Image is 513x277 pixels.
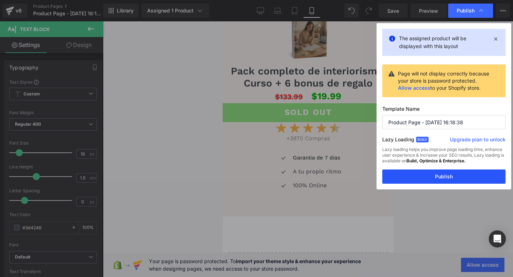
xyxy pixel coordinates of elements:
[89,68,119,82] span: $19.99
[398,85,430,91] a: Allow access
[450,136,506,146] a: Upgrade plan to unlock
[457,7,475,14] span: Publish
[53,247,118,262] a: Explore Blocks
[382,147,506,169] div: Lazy loading helps you improve page loading time, enhance user experience & increase your SEO res...
[70,146,119,155] p: A tu propio ritmo
[62,86,109,96] span: Sold Out
[382,169,506,184] button: Publish
[70,133,118,139] span: Garantia de 7 dias
[70,160,119,168] p: 100% Online
[382,106,506,115] label: Template Name
[416,137,429,142] span: Build
[406,158,466,163] strong: Build, Optimize & Enterprise.
[399,35,489,50] p: The assigned product will be displayed with this layout
[52,71,80,80] span: $133.99
[398,70,492,92] div: Page will not display correctly because your store is password protected. to your Shopify store.
[489,230,506,247] div: Open Intercom Messenger
[382,135,414,147] label: Lazy Loading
